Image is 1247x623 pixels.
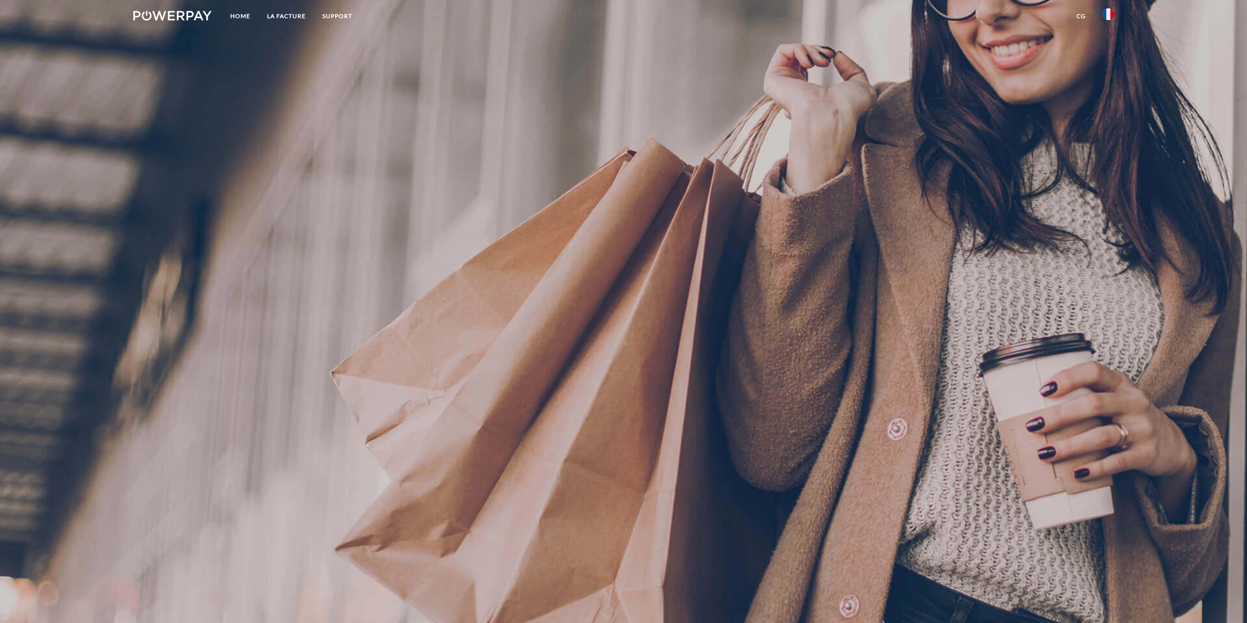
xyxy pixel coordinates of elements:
a: CG [1068,7,1094,25]
img: logo-powerpay-white.svg [133,11,212,21]
a: Home [222,7,259,25]
img: fr [1102,8,1114,20]
a: Support [314,7,361,25]
a: LA FACTURE [259,7,314,25]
